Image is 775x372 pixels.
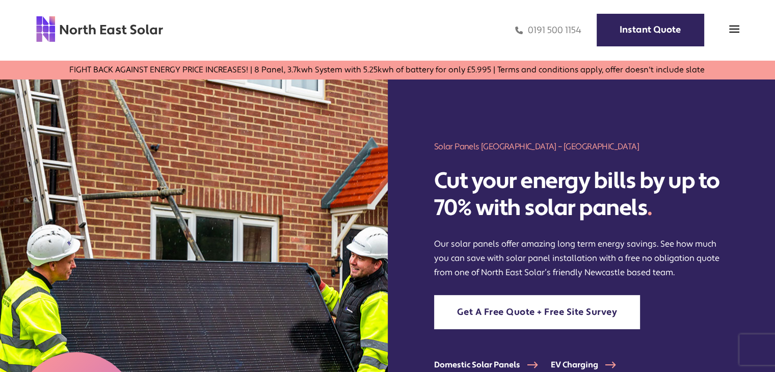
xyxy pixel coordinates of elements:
img: menu icon [729,24,739,34]
a: EV Charging [551,360,629,370]
img: phone icon [515,24,523,36]
span: . [647,194,652,222]
p: Our solar panels offer amazing long term energy savings. See how much you can save with solar pan... [434,237,729,280]
h2: Cut your energy bills by up to 70% with solar panels [434,168,729,222]
a: Get A Free Quote + Free Site Survey [434,295,640,329]
a: 0191 500 1154 [515,24,581,36]
a: Domestic Solar Panels [434,360,551,370]
h1: Solar Panels [GEOGRAPHIC_DATA] – [GEOGRAPHIC_DATA] [434,141,729,152]
a: Instant Quote [597,14,704,46]
img: north east solar logo [36,15,164,43]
